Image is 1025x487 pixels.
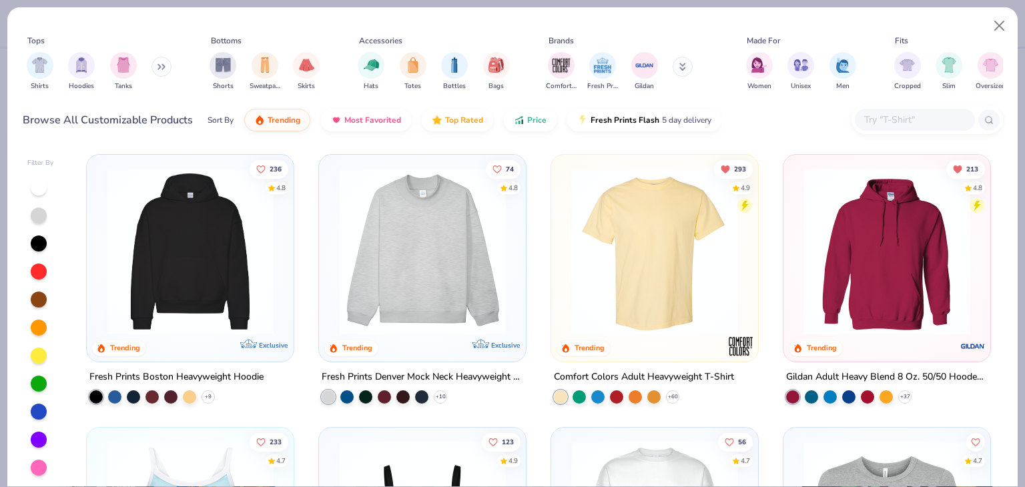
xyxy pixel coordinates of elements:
[836,81,849,91] span: Men
[894,81,921,91] span: Cropped
[27,52,53,91] button: filter button
[27,52,53,91] div: filter for Shirts
[344,115,401,125] span: Most Favorited
[662,113,711,128] span: 5 day delivery
[747,35,780,47] div: Made For
[829,52,856,91] button: filter button
[577,115,588,125] img: flash.gif
[400,52,426,91] button: filter button
[358,52,384,91] div: filter for Hats
[976,52,1006,91] div: filter for Oversized
[741,183,750,193] div: 4.9
[942,57,956,73] img: Slim Image
[293,52,320,91] button: filter button
[946,159,985,178] button: Unlike
[244,109,310,131] button: Trending
[751,57,767,73] img: Women Image
[254,115,265,125] img: trending.gif
[635,81,654,91] span: Gildan
[973,456,982,466] div: 4.7
[322,369,523,386] div: Fresh Prints Denver Mock Neck Heavyweight Sweatshirt
[959,333,986,360] img: Gildan logo
[422,109,493,131] button: Top Rated
[110,52,137,91] div: filter for Tanks
[250,81,280,91] span: Sweatpants
[89,369,264,386] div: Fresh Prints Boston Heavyweight Hoodie
[205,393,212,401] span: + 9
[786,369,988,386] div: Gildan Adult Heavy Blend 8 Oz. 50/50 Hooded Sweatshirt
[321,109,411,131] button: Most Favorited
[483,52,510,91] button: filter button
[549,35,574,47] div: Brands
[400,52,426,91] div: filter for Totes
[746,52,773,91] div: filter for Women
[441,52,468,91] div: filter for Bottles
[68,52,95,91] button: filter button
[829,52,856,91] div: filter for Men
[486,159,521,178] button: Like
[332,168,512,335] img: f5d85501-0dbb-4ee4-b115-c08fa3845d83
[983,57,998,73] img: Oversized Image
[116,57,131,73] img: Tanks Image
[299,57,314,73] img: Skirts Image
[745,168,925,335] img: e55d29c3-c55d-459c-bfd9-9b1c499ab3c6
[894,52,921,91] button: filter button
[447,57,462,73] img: Bottles Image
[488,81,504,91] span: Bags
[270,165,282,172] span: 236
[734,165,746,172] span: 293
[714,159,753,178] button: Unlike
[258,57,272,73] img: Sweatpants Image
[504,109,557,131] button: Price
[208,114,234,126] div: Sort By
[210,52,236,91] button: filter button
[973,183,982,193] div: 4.8
[502,438,514,445] span: 123
[793,57,809,73] img: Unisex Image
[741,456,750,466] div: 4.7
[250,432,289,451] button: Like
[936,52,962,91] div: filter for Slim
[593,55,613,75] img: Fresh Prints Image
[894,52,921,91] div: filter for Cropped
[115,81,132,91] span: Tanks
[250,52,280,91] button: filter button
[211,35,242,47] div: Bottoms
[787,52,814,91] button: filter button
[293,52,320,91] div: filter for Skirts
[250,52,280,91] div: filter for Sweatpants
[488,57,503,73] img: Bags Image
[966,432,985,451] button: Like
[797,168,977,335] img: 01756b78-01f6-4cc6-8d8a-3c30c1a0c8ac
[791,81,811,91] span: Unisex
[635,55,655,75] img: Gildan Image
[259,341,288,350] span: Exclusive
[364,57,379,73] img: Hats Image
[727,333,754,360] img: Comfort Colors logo
[27,35,45,47] div: Tops
[787,52,814,91] div: filter for Unisex
[277,183,286,193] div: 4.8
[976,52,1006,91] button: filter button
[331,115,342,125] img: most_fav.gif
[551,55,571,75] img: Comfort Colors Image
[546,52,577,91] div: filter for Comfort Colors
[895,35,908,47] div: Fits
[250,159,289,178] button: Like
[443,81,466,91] span: Bottles
[966,165,978,172] span: 213
[68,52,95,91] div: filter for Hoodies
[631,52,658,91] button: filter button
[359,35,402,47] div: Accessories
[110,52,137,91] button: filter button
[364,81,378,91] span: Hats
[441,52,468,91] button: filter button
[213,81,234,91] span: Shorts
[508,456,518,466] div: 4.9
[406,57,420,73] img: Totes Image
[667,393,677,401] span: + 60
[508,183,518,193] div: 4.8
[268,115,300,125] span: Trending
[835,57,850,73] img: Men Image
[445,115,483,125] span: Top Rated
